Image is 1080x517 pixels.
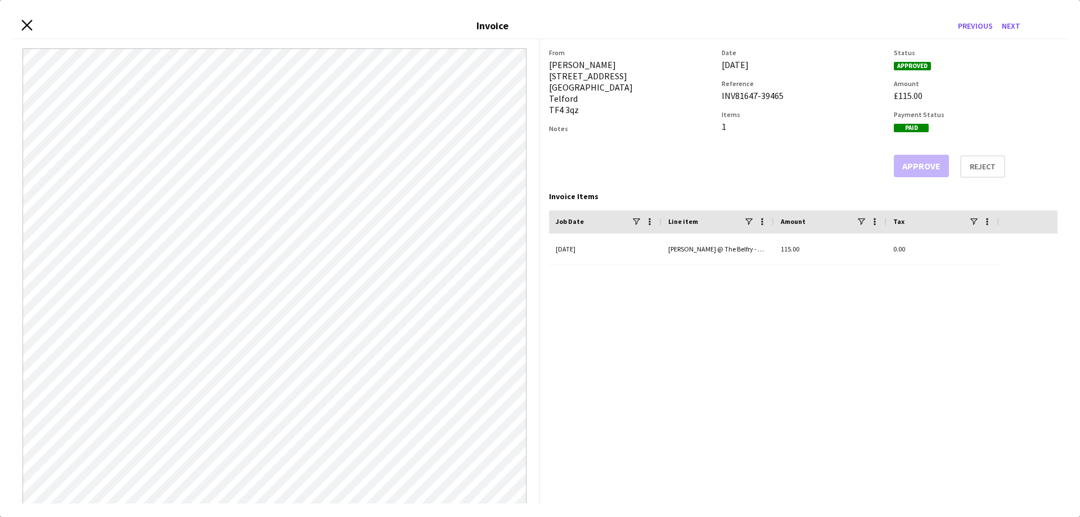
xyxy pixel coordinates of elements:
h3: From [549,48,713,57]
div: 0.00 [886,233,999,264]
button: Previous [953,17,997,35]
div: Invoice Items [549,191,1057,201]
h3: Reference [722,79,885,88]
div: [PERSON_NAME] [STREET_ADDRESS] [GEOGRAPHIC_DATA] Telford TF4 3qz [549,59,713,115]
span: Line item [668,217,698,226]
h3: Notes [549,124,713,133]
h3: Payment Status [894,110,1057,119]
h3: Amount [894,79,1057,88]
div: [DATE] [722,59,885,70]
h3: Items [722,110,885,119]
div: INV81647-39465 [722,90,885,101]
button: Reject [960,155,1005,178]
div: 115.00 [774,233,886,264]
span: Job Date [556,217,584,226]
span: Amount [781,217,805,226]
div: 1 [722,121,885,132]
span: Paid [894,124,929,132]
div: £115.00 [894,90,1057,101]
span: Approved [894,62,931,70]
button: Next [997,17,1025,35]
h3: Invoice [476,19,508,32]
h3: Date [722,48,885,57]
span: Tax [893,217,904,226]
div: [PERSON_NAME] @ The Belfry - Brand Ambassador (salary) [661,233,774,264]
div: [DATE] [549,233,661,264]
h3: Status [894,48,1057,57]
